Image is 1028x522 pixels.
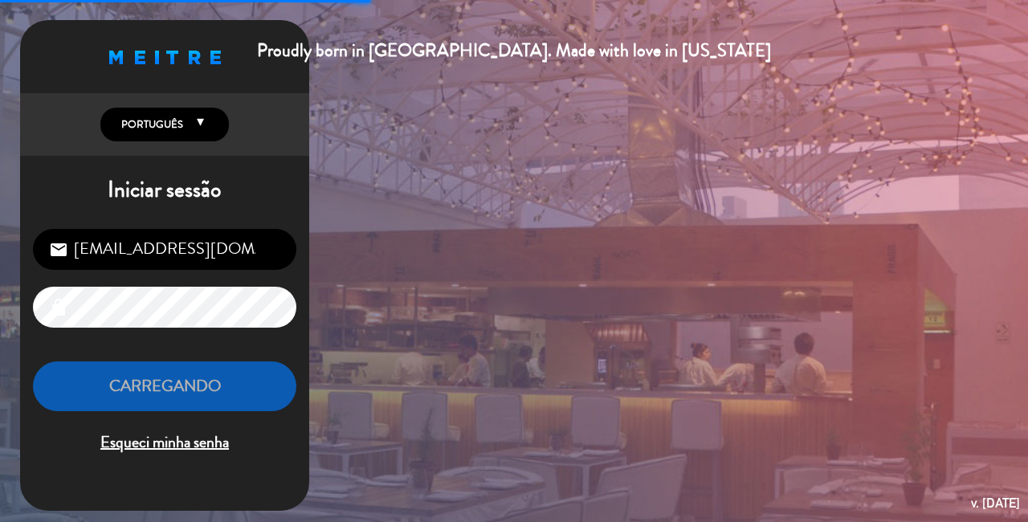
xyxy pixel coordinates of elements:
div: v. [DATE] [971,492,1020,514]
h1: Iniciar sessão [20,177,309,204]
button: Carregando [33,361,296,412]
input: Correio eletrônico [33,229,296,270]
span: Português [117,116,183,133]
i: email [49,240,68,259]
i: lock [49,298,68,317]
span: Esqueci minha senha [33,430,296,456]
